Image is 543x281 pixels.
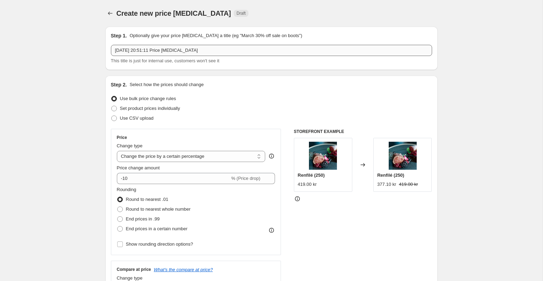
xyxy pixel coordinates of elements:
[111,81,127,88] h2: Step 2.
[117,135,127,140] h3: Price
[298,173,325,178] span: Renfilé (250)
[111,45,432,56] input: 30% off holiday sale
[117,267,151,272] h3: Compare at price
[231,176,260,181] span: % (Price drop)
[120,96,176,101] span: Use bulk price change rules
[120,106,180,111] span: Set product prices individually
[154,267,213,272] button: What's the compare at price?
[377,181,396,188] div: 377.10 kr
[126,241,193,247] span: Show rounding direction options?
[399,181,418,188] strike: 419.00 kr
[120,115,154,121] span: Use CSV upload
[294,129,432,134] h6: STOREFRONT EXAMPLE
[377,173,404,178] span: Renfilé (250)
[268,153,275,160] div: help
[117,9,231,17] span: Create new price [MEDICAL_DATA]
[126,226,188,231] span: End prices in a certain number
[298,181,317,188] div: 419.00 kr
[129,32,302,39] p: Optionally give your price [MEDICAL_DATA] a title (eg "March 30% off sale on boots")
[117,275,143,281] span: Change type
[126,206,191,212] span: Round to nearest whole number
[111,58,219,63] span: This title is just for internal use, customers won't see it
[105,8,115,18] button: Price change jobs
[126,216,160,222] span: End prices in .99
[117,143,143,148] span: Change type
[126,197,168,202] span: Round to nearest .01
[129,81,204,88] p: Select how the prices should change
[117,187,136,192] span: Rounding
[117,165,160,170] span: Price change amount
[389,142,417,170] img: Njalgiesrenfile_1_80x.jpg
[117,173,230,184] input: -15
[111,32,127,39] h2: Step 1.
[309,142,337,170] img: Njalgiesrenfile_1_80x.jpg
[237,10,246,16] span: Draft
